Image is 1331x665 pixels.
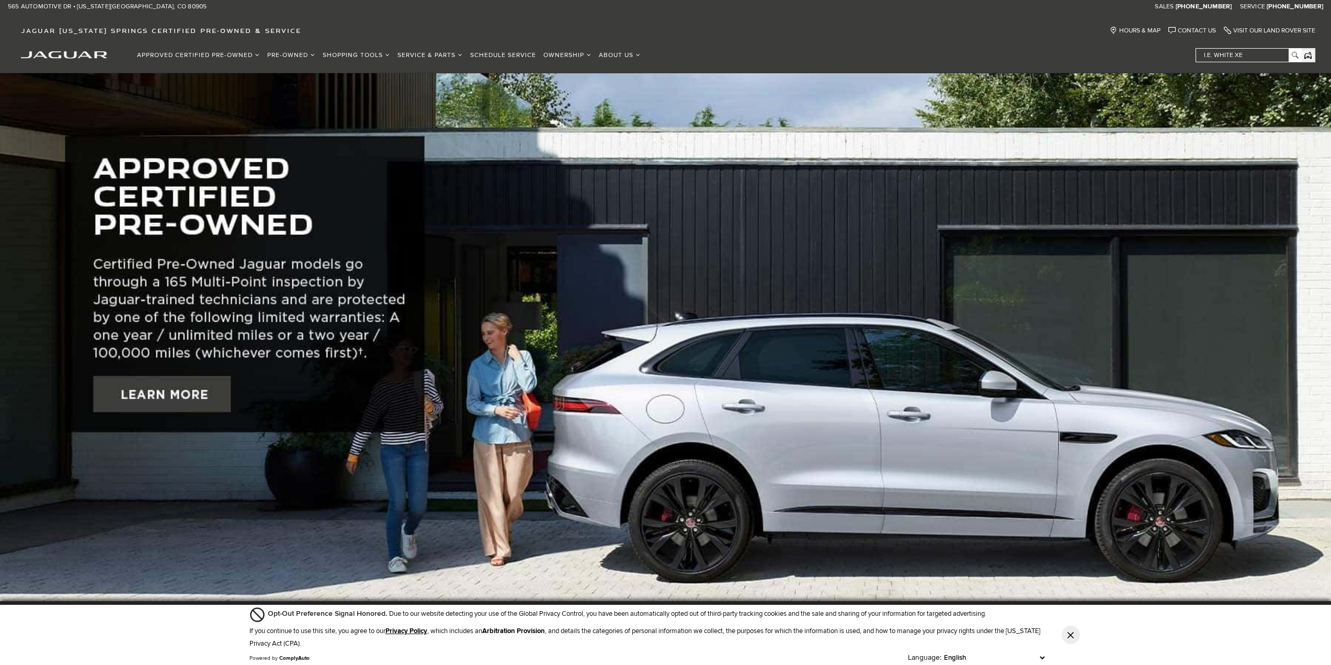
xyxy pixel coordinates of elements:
[1240,3,1265,10] span: Service
[279,655,310,661] a: ComplyAuto
[394,46,467,64] a: Service & Parts
[467,46,540,64] a: Schedule Service
[21,51,107,59] img: Jaguar
[16,27,306,35] a: Jaguar [US_STATE] Springs Certified Pre-Owned & Service
[908,654,941,661] div: Language:
[319,46,394,64] a: Shopping Tools
[1267,3,1323,11] a: [PHONE_NUMBER]
[249,655,310,661] div: Powered by
[249,627,1040,647] p: If you continue to use this site, you agree to our , which includes an , and details the categori...
[8,3,207,11] a: 565 Automotive Dr • [US_STATE][GEOGRAPHIC_DATA], CO 80905
[268,609,389,618] span: Opt-Out Preference Signal Honored .
[1155,3,1174,10] span: Sales
[264,46,319,64] a: Pre-Owned
[1196,49,1301,62] input: i.e. White XE
[1176,3,1232,11] a: [PHONE_NUMBER]
[1110,27,1161,35] a: Hours & Map
[1168,27,1216,35] a: Contact Us
[268,608,986,619] div: Due to our website detecting your use of the Global Privacy Control, you have been automatically ...
[540,46,595,64] a: Ownership
[941,652,1047,663] select: Language Select
[21,50,107,59] a: jaguar
[1224,27,1315,35] a: Visit Our Land Rover Site
[482,627,545,635] strong: Arbitration Provision
[133,46,264,64] a: Approved Certified Pre-Owned
[21,27,301,35] span: Jaguar [US_STATE] Springs Certified Pre-Owned & Service
[1062,626,1080,644] button: Close Button
[595,46,644,64] a: About Us
[133,46,644,64] nav: Main Navigation
[385,627,427,635] a: Privacy Policy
